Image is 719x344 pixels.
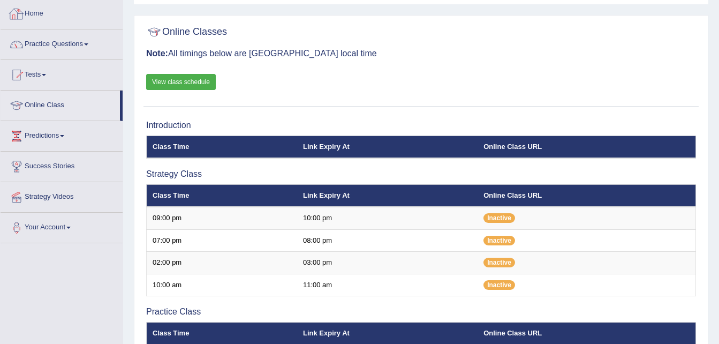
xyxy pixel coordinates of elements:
a: Success Stories [1,152,123,178]
span: Inactive [483,236,515,245]
th: Link Expiry At [297,184,478,207]
th: Online Class URL [478,184,695,207]
td: 10:00 pm [297,207,478,229]
h3: Introduction [146,121,696,130]
a: Strategy Videos [1,182,123,209]
td: 02:00 pm [147,252,297,274]
td: 03:00 pm [297,252,478,274]
td: 09:00 pm [147,207,297,229]
span: Inactive [483,280,515,290]
a: Practice Questions [1,29,123,56]
th: Link Expiry At [297,136,478,158]
h3: All timings below are [GEOGRAPHIC_DATA] local time [146,49,696,58]
h3: Strategy Class [146,169,696,179]
a: Predictions [1,121,123,148]
a: Tests [1,60,123,87]
a: View class schedule [146,74,216,90]
td: 07:00 pm [147,229,297,252]
b: Note: [146,49,168,58]
td: 11:00 am [297,274,478,296]
h3: Practice Class [146,307,696,317]
h2: Online Classes [146,24,227,40]
td: 10:00 am [147,274,297,296]
th: Class Time [147,136,297,158]
th: Class Time [147,184,297,207]
th: Online Class URL [478,136,695,158]
a: Online Class [1,91,120,117]
span: Inactive [483,213,515,223]
a: Your Account [1,213,123,240]
td: 08:00 pm [297,229,478,252]
span: Inactive [483,258,515,267]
